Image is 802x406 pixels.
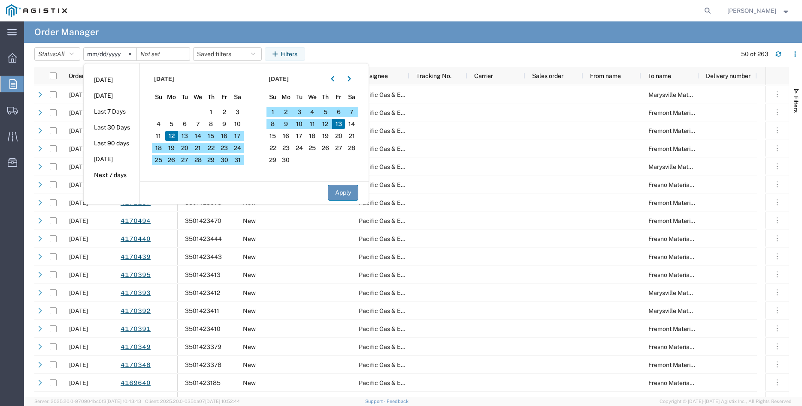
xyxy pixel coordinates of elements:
span: Fr [218,93,231,102]
span: 21 [191,143,205,153]
span: 24 [231,143,244,153]
span: 12 [319,119,332,129]
span: 17 [231,131,244,141]
span: 18 [306,131,319,141]
span: Mo [165,93,179,102]
span: 14 [345,119,358,129]
span: Pacific Gas & Electric Company [359,253,446,260]
span: Sa [231,93,244,102]
span: 28 [345,143,358,153]
span: 26 [319,143,332,153]
span: 16 [218,131,231,141]
span: 3501423378 [185,361,221,368]
span: 3 [293,107,306,117]
span: 17 [293,131,306,141]
span: 4 [152,119,165,129]
span: Pacific Gas & Electric Company [359,91,446,98]
span: 09/29/2025 [69,307,88,314]
span: 20 [178,143,191,153]
span: 19 [165,143,179,153]
span: 1 [205,107,218,117]
span: All [57,51,65,57]
span: 15 [266,131,280,141]
span: 23 [218,143,231,153]
a: 4170392 [120,304,151,319]
span: 27 [178,155,191,165]
a: 4170391 [120,322,151,337]
span: 10/02/2025 [69,127,88,134]
span: 09/30/2025 [69,163,88,170]
span: 15 [205,131,218,141]
span: 10/03/2025 [69,109,88,116]
span: New [243,307,256,314]
button: Status:All [34,47,80,61]
span: Fr [332,93,345,102]
a: 4170393 [120,286,151,301]
span: Marysville Materials Receiving [648,289,732,296]
a: 4170439 [120,250,151,265]
span: New [243,253,256,260]
span: 09/30/2025 [69,181,88,188]
span: 11 [306,119,319,129]
span: Fresno Materials Receiving [648,181,723,188]
span: Pacific Gas & Electric Company [359,307,446,314]
span: Su [152,93,165,102]
span: 3501423379 [185,343,221,350]
span: 1 [266,107,280,117]
span: Tu [293,93,306,102]
span: Fresno Materials Receiving [648,379,723,386]
span: 11 [152,131,165,141]
span: 3501423443 [185,253,222,260]
span: Su [266,93,280,102]
li: [DATE] [84,151,139,167]
span: Delivery number [706,72,751,79]
span: 10 [293,119,306,129]
button: Saved filters [193,47,262,61]
span: 2 [279,107,293,117]
span: 29 [266,155,280,165]
span: Fremont Materials Receiving [648,199,727,206]
span: 13 [178,131,191,141]
span: 10/02/2025 [69,145,88,152]
span: Fresno Materials Receiving [648,343,723,350]
span: Th [319,93,332,102]
span: 7 [345,107,358,117]
span: Filters [793,96,799,113]
span: Consignee [358,72,388,79]
span: New [243,217,256,224]
span: Pacific Gas & Electric Company [359,271,446,278]
span: 25 [306,143,319,153]
button: [PERSON_NAME] [727,6,790,16]
span: Copyright © [DATE]-[DATE] Agistix Inc., All Rights Reserved [660,398,792,405]
input: Not set [84,48,136,60]
span: 26 [165,155,179,165]
span: 09/29/2025 [69,361,88,368]
span: Tracking No. [416,72,451,79]
li: [DATE] [84,72,139,88]
span: 23 [279,143,293,153]
span: Marysville Materials Receiving [648,307,732,314]
a: Support [365,399,387,404]
span: 3501423412 [185,289,220,296]
span: 3501423444 [185,235,222,242]
span: 10 [231,119,244,129]
input: Not set [137,48,190,60]
span: 5 [165,119,179,129]
span: 3501423185 [185,379,221,386]
li: Last 7 Days [84,104,139,120]
span: 4 [306,107,319,117]
span: 09/26/2025 [69,379,88,386]
span: 09/29/2025 [69,271,88,278]
span: 18 [152,143,165,153]
span: 16 [279,131,293,141]
button: Filters [265,47,305,61]
span: 22 [266,143,280,153]
span: 21 [345,131,358,141]
a: 4170494 [120,214,151,229]
span: We [306,93,319,102]
span: 09/29/2025 [69,325,88,332]
span: Fremont Materials Receiving [648,217,727,224]
span: Client: 2025.20.0-035ba07 [145,399,240,404]
span: Fremont Materials Receiving [648,361,727,368]
span: Pacific Gas & Electric Company [359,325,446,332]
